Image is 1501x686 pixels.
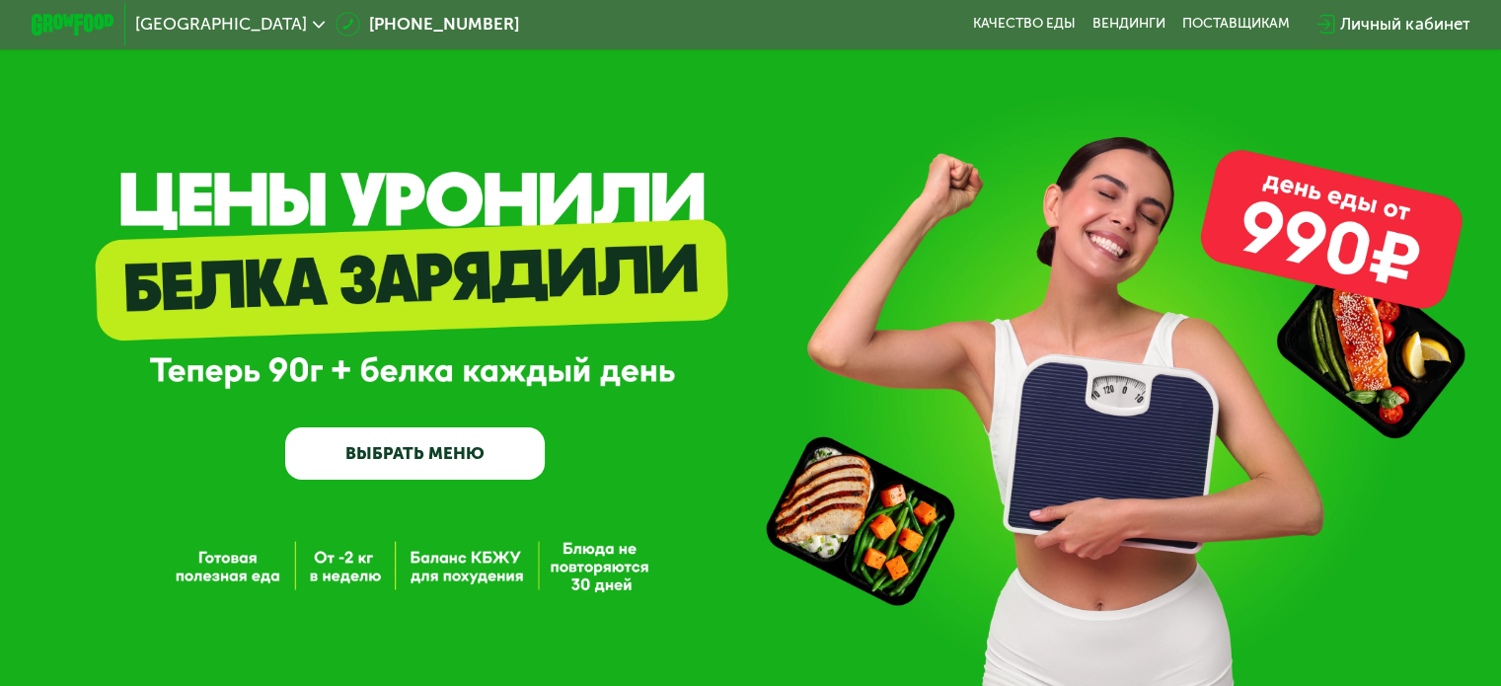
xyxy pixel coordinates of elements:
[1092,16,1165,33] a: Вендинги
[135,16,307,33] span: [GEOGRAPHIC_DATA]
[285,427,545,480] a: ВЫБРАТЬ МЕНЮ
[1182,16,1290,33] div: поставщикам
[1340,12,1469,37] div: Личный кабинет
[973,16,1076,33] a: Качество еды
[336,12,519,37] a: [PHONE_NUMBER]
